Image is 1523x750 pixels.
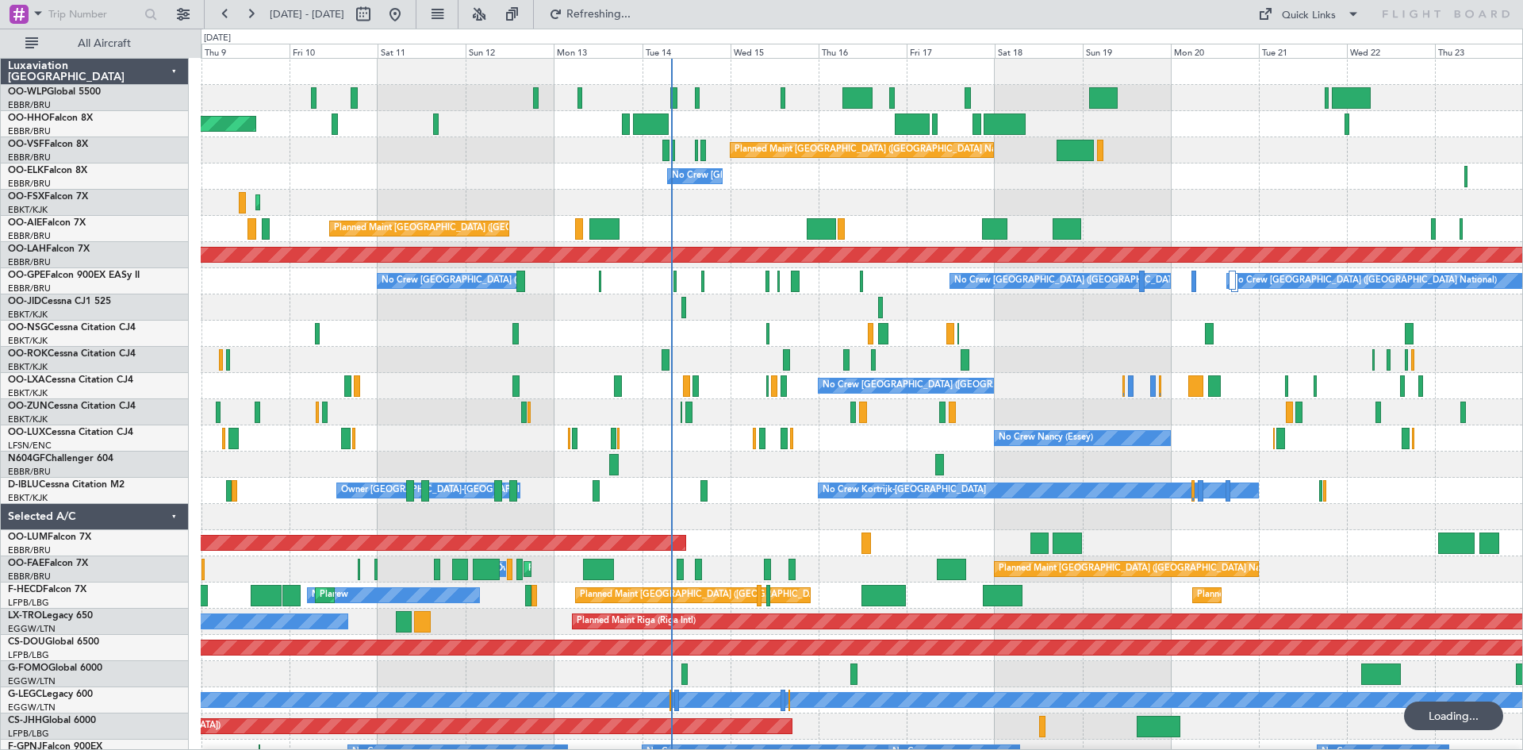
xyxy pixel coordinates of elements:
[382,269,647,293] div: No Crew [GEOGRAPHIC_DATA] ([GEOGRAPHIC_DATA] National)
[8,283,51,294] a: EBBR/BRU
[8,480,125,490] a: D-IBLUCessna Citation M2
[8,611,93,621] a: LX-TROLegacy 650
[8,323,136,333] a: OO-NSGCessna Citation CJ4
[8,466,51,478] a: EBBR/BRU
[735,138,1022,162] div: Planned Maint [GEOGRAPHIC_DATA] ([GEOGRAPHIC_DATA] National)
[466,44,554,58] div: Sun 12
[8,440,52,452] a: LFSN/ENC
[954,269,1220,293] div: No Crew [GEOGRAPHIC_DATA] ([GEOGRAPHIC_DATA] National)
[1231,269,1497,293] div: No Crew [GEOGRAPHIC_DATA] ([GEOGRAPHIC_DATA] National)
[823,374,1088,398] div: No Crew [GEOGRAPHIC_DATA] ([GEOGRAPHIC_DATA] National)
[580,583,830,607] div: Planned Maint [GEOGRAPHIC_DATA] ([GEOGRAPHIC_DATA])
[8,402,48,411] span: OO-ZUN
[334,217,584,240] div: Planned Maint [GEOGRAPHIC_DATA] ([GEOGRAPHIC_DATA])
[8,387,48,399] a: EBKT/KJK
[8,428,133,437] a: OO-LUXCessna Citation CJ4
[8,271,140,280] a: OO-GPEFalcon 900EX EASy II
[8,559,44,568] span: OO-FAE
[8,125,51,137] a: EBBR/BRU
[907,44,995,58] div: Fri 17
[8,597,49,609] a: LFPB/LBG
[8,663,48,673] span: G-FOMO
[542,2,637,27] button: Refreshing...
[8,99,51,111] a: EBBR/BRU
[672,164,938,188] div: No Crew [GEOGRAPHIC_DATA] ([GEOGRAPHIC_DATA] National)
[201,44,290,58] div: Thu 9
[8,375,133,385] a: OO-LXACessna Citation CJ4
[1171,44,1259,58] div: Mon 20
[8,244,46,254] span: OO-LAH
[8,454,45,463] span: N604GF
[1347,44,1435,58] div: Wed 22
[8,702,56,713] a: EGGW/LTN
[8,690,42,699] span: G-LEGC
[1083,44,1171,58] div: Sun 19
[8,166,44,175] span: OO-ELK
[8,349,48,359] span: OO-ROK
[8,402,136,411] a: OO-ZUNCessna Citation CJ4
[999,557,1286,581] div: Planned Maint [GEOGRAPHIC_DATA] ([GEOGRAPHIC_DATA] National)
[8,544,51,556] a: EBBR/BRU
[8,166,87,175] a: OO-ELKFalcon 8X
[8,271,45,280] span: OO-GPE
[8,218,42,228] span: OO-AIE
[823,479,986,502] div: No Crew Kortrijk-[GEOGRAPHIC_DATA]
[643,44,731,58] div: Tue 14
[8,256,51,268] a: EBBR/BRU
[204,32,231,45] div: [DATE]
[8,297,111,306] a: OO-JIDCessna CJ1 525
[8,454,113,463] a: N604GFChallenger 604
[8,571,51,583] a: EBBR/BRU
[1282,8,1336,24] div: Quick Links
[8,716,42,725] span: CS-JHH
[8,244,90,254] a: OO-LAHFalcon 7X
[8,178,51,190] a: EBBR/BRU
[290,44,378,58] div: Fri 10
[8,728,49,740] a: LFPB/LBG
[577,610,696,633] div: Planned Maint Riga (Riga Intl)
[8,413,48,425] a: EBKT/KJK
[8,113,49,123] span: OO-HHO
[8,140,88,149] a: OO-VSFFalcon 8X
[8,113,93,123] a: OO-HHOFalcon 8X
[8,637,45,647] span: CS-DOU
[8,152,51,163] a: EBBR/BRU
[566,9,632,20] span: Refreshing...
[8,675,56,687] a: EGGW/LTN
[8,480,39,490] span: D-IBLU
[8,623,56,635] a: EGGW/LTN
[999,426,1093,450] div: No Crew Nancy (Essey)
[1435,44,1523,58] div: Thu 23
[8,375,45,385] span: OO-LXA
[8,649,49,661] a: LFPB/LBG
[731,44,819,58] div: Wed 15
[819,44,907,58] div: Thu 16
[320,583,570,607] div: Planned Maint [GEOGRAPHIC_DATA] ([GEOGRAPHIC_DATA])
[1197,583,1447,607] div: Planned Maint [GEOGRAPHIC_DATA] ([GEOGRAPHIC_DATA])
[17,31,172,56] button: All Aircraft
[8,559,88,568] a: OO-FAEFalcon 7X
[8,492,48,504] a: EBKT/KJK
[8,192,44,202] span: OO-FSX
[528,557,667,581] div: Planned Maint Melsbroek Air Base
[8,335,48,347] a: EBKT/KJK
[8,87,101,97] a: OO-WLPGlobal 5500
[995,44,1083,58] div: Sat 18
[8,192,88,202] a: OO-FSXFalcon 7X
[8,663,102,673] a: G-FOMOGlobal 6000
[1404,702,1503,730] div: Loading...
[270,7,344,21] span: [DATE] - [DATE]
[8,323,48,333] span: OO-NSG
[8,690,93,699] a: G-LEGCLegacy 600
[8,611,42,621] span: LX-TRO
[341,479,555,502] div: Owner [GEOGRAPHIC_DATA]-[GEOGRAPHIC_DATA]
[8,585,86,594] a: F-HECDFalcon 7X
[8,230,51,242] a: EBBR/BRU
[8,361,48,373] a: EBKT/KJK
[8,428,45,437] span: OO-LUX
[8,204,48,216] a: EBKT/KJK
[8,533,48,542] span: OO-LUM
[8,297,41,306] span: OO-JID
[48,2,140,26] input: Trip Number
[8,349,136,359] a: OO-ROKCessna Citation CJ4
